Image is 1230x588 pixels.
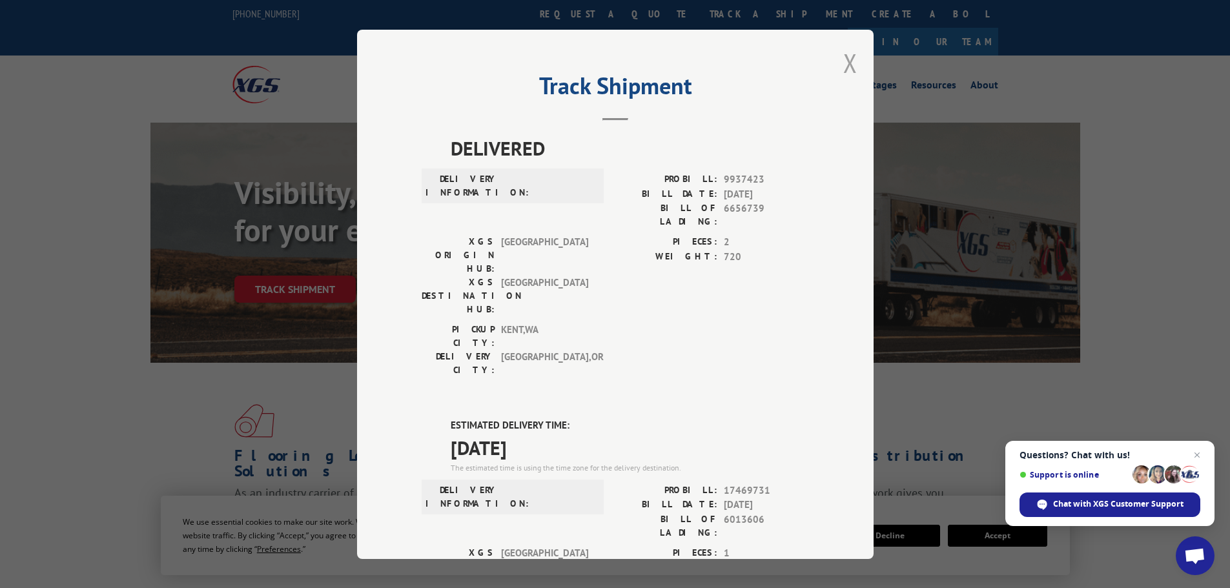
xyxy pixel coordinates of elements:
[422,545,495,586] label: XGS ORIGIN HUB:
[501,350,588,377] span: [GEOGRAPHIC_DATA] , OR
[615,512,717,539] label: BILL OF LADING:
[1176,536,1215,575] a: Open chat
[1053,498,1184,510] span: Chat with XGS Customer Support
[615,483,717,498] label: PROBILL:
[843,46,857,80] button: Close modal
[451,418,809,433] label: ESTIMATED DELIVERY TIME:
[425,483,498,510] label: DELIVERY INFORMATION:
[1020,492,1200,517] span: Chat with XGS Customer Support
[501,235,588,276] span: [GEOGRAPHIC_DATA]
[1020,470,1128,480] span: Support is online
[615,172,717,187] label: PROBILL:
[501,545,588,586] span: [GEOGRAPHIC_DATA]
[1020,450,1200,460] span: Questions? Chat with us!
[501,276,588,316] span: [GEOGRAPHIC_DATA]
[451,432,809,461] span: [DATE]
[425,172,498,199] label: DELIVERY INFORMATION:
[422,276,495,316] label: XGS DESTINATION HUB:
[615,235,717,250] label: PIECES:
[724,235,809,250] span: 2
[422,323,495,350] label: PICKUP CITY:
[422,77,809,101] h2: Track Shipment
[615,187,717,201] label: BILL DATE:
[422,350,495,377] label: DELIVERY CITY:
[724,172,809,187] span: 9937423
[615,249,717,264] label: WEIGHT:
[724,545,809,560] span: 1
[724,512,809,539] span: 6013606
[451,461,809,473] div: The estimated time is using the time zone for the delivery destination.
[615,201,717,228] label: BILL OF LADING:
[724,249,809,264] span: 720
[615,498,717,512] label: BILL DATE:
[422,235,495,276] label: XGS ORIGIN HUB:
[615,545,717,560] label: PIECES:
[451,134,809,163] span: DELIVERED
[724,187,809,201] span: [DATE]
[501,323,588,350] span: KENT , WA
[724,483,809,498] span: 17469731
[724,201,809,228] span: 6656739
[724,498,809,512] span: [DATE]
